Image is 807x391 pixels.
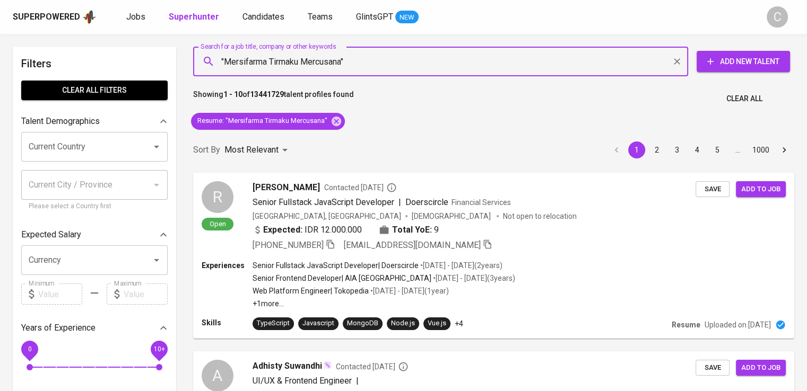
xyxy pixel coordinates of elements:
span: [PERSON_NAME] [253,181,320,194]
p: Most Relevant [224,144,279,156]
span: Clear All [726,92,762,105]
div: Resume: "Mersifarma Tirmaku Mercusana" [191,113,345,130]
p: Skills [202,317,253,328]
a: Candidates [242,11,287,24]
button: Go to page 3 [669,141,685,158]
button: Add to job [736,181,786,198]
p: Web Platform Engineer | Tokopedia [253,286,369,296]
span: 10+ [153,345,164,353]
span: | [398,196,401,209]
img: magic_wand.svg [323,361,332,369]
span: Candidates [242,12,284,22]
span: Add to job [741,362,780,374]
div: Superpowered [13,11,80,23]
span: UI/UX & Frontend Engineer [253,376,352,386]
span: 0 [28,345,31,353]
button: Save [696,360,730,376]
div: Years of Experience [21,317,168,339]
p: • [DATE] - [DATE] ( 3 years ) [431,273,515,283]
span: | [356,375,359,387]
p: Expected Salary [21,228,81,241]
button: Clear [670,54,684,69]
button: Clear All [722,89,767,109]
span: Clear All filters [30,84,159,97]
input: Value [38,283,82,305]
div: R [202,181,233,213]
b: Total YoE: [392,224,432,236]
button: Open [149,253,164,268]
span: Open [205,219,230,228]
div: Vue.js [428,318,446,328]
b: Expected: [263,224,302,236]
span: Doerscircle [405,197,448,207]
input: Value [124,283,168,305]
span: Financial Services [452,198,511,207]
span: NEW [395,12,419,23]
div: C [767,6,788,28]
span: GlintsGPT [356,12,393,22]
p: Showing of talent profiles found [193,89,354,109]
p: +4 [455,318,463,329]
button: Save [696,181,730,198]
p: Experiences [202,260,253,271]
div: Node.js [391,318,415,328]
h6: Filters [21,55,168,72]
button: Open [149,139,164,154]
p: Senior Fullstack JavaScript Developer | Doerscircle [253,260,419,271]
button: Add New Talent [697,51,790,72]
img: app logo [82,9,97,25]
span: Contacted [DATE] [324,182,397,193]
p: Years of Experience [21,322,96,334]
button: Go to page 4 [689,141,706,158]
a: Jobs [126,11,147,24]
div: TypeScript [257,318,290,328]
a: Superpoweredapp logo [13,9,97,25]
svg: By Batam recruiter [398,361,409,372]
span: [DEMOGRAPHIC_DATA] [412,211,492,221]
b: 1 - 10 [223,90,242,99]
span: 9 [434,224,439,236]
nav: pagination navigation [606,141,794,158]
span: Contacted [DATE] [336,361,409,372]
p: Not open to relocation [503,211,577,221]
p: • [DATE] - [DATE] ( 1 year ) [369,286,449,296]
b: 13441729 [250,90,284,99]
div: IDR 12.000.000 [253,224,362,236]
p: Uploaded on [DATE] [705,319,771,330]
span: Adhisty Suwandhi [253,360,322,372]
div: Most Relevant [224,140,291,160]
div: Talent Demographics [21,111,168,132]
b: Superhunter [169,12,219,22]
div: [GEOGRAPHIC_DATA], [GEOGRAPHIC_DATA] [253,211,401,221]
div: Expected Salary [21,224,168,245]
button: Go to page 1000 [749,141,773,158]
span: Jobs [126,12,145,22]
p: Please select a Country first [29,201,160,212]
p: Talent Demographics [21,115,100,128]
button: page 1 [628,141,645,158]
span: Resume : "Mersifarma Tirmaku Mercusana" [191,116,334,126]
span: [EMAIL_ADDRESS][DOMAIN_NAME] [344,240,481,250]
a: Superhunter [169,11,221,24]
span: Senior Fullstack JavaScript Developer [253,197,394,207]
div: Javascript [302,318,334,328]
p: Senior Frontend Developer | AIA [GEOGRAPHIC_DATA] [253,273,431,283]
button: Clear All filters [21,81,168,100]
a: GlintsGPT NEW [356,11,419,24]
p: Sort By [193,144,220,156]
button: Go to page 5 [709,141,726,158]
a: Teams [308,11,335,24]
span: Save [701,183,724,196]
span: Add New Talent [705,55,782,68]
div: … [729,145,746,155]
a: ROpen[PERSON_NAME]Contacted [DATE]Senior Fullstack JavaScript Developer|DoerscircleFinancial Serv... [193,173,794,339]
div: MongoDB [347,318,378,328]
button: Go to page 2 [648,141,665,158]
button: Add to job [736,360,786,376]
p: +1 more ... [253,298,515,309]
span: Add to job [741,183,780,196]
span: [PHONE_NUMBER] [253,240,324,250]
p: • [DATE] - [DATE] ( 2 years ) [419,260,502,271]
span: Teams [308,12,333,22]
span: Save [701,362,724,374]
